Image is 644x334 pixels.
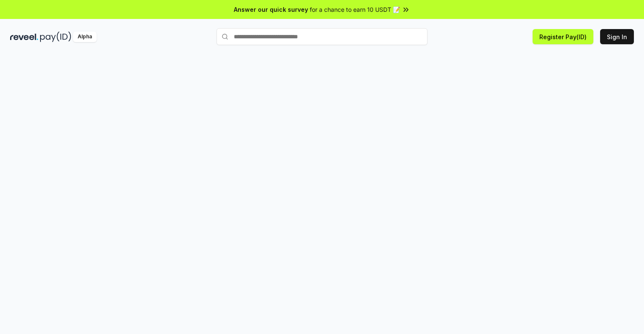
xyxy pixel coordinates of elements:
[533,29,593,44] button: Register Pay(ID)
[10,32,38,42] img: reveel_dark
[600,29,634,44] button: Sign In
[73,32,97,42] div: Alpha
[310,5,400,14] span: for a chance to earn 10 USDT 📝
[40,32,71,42] img: pay_id
[234,5,308,14] span: Answer our quick survey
